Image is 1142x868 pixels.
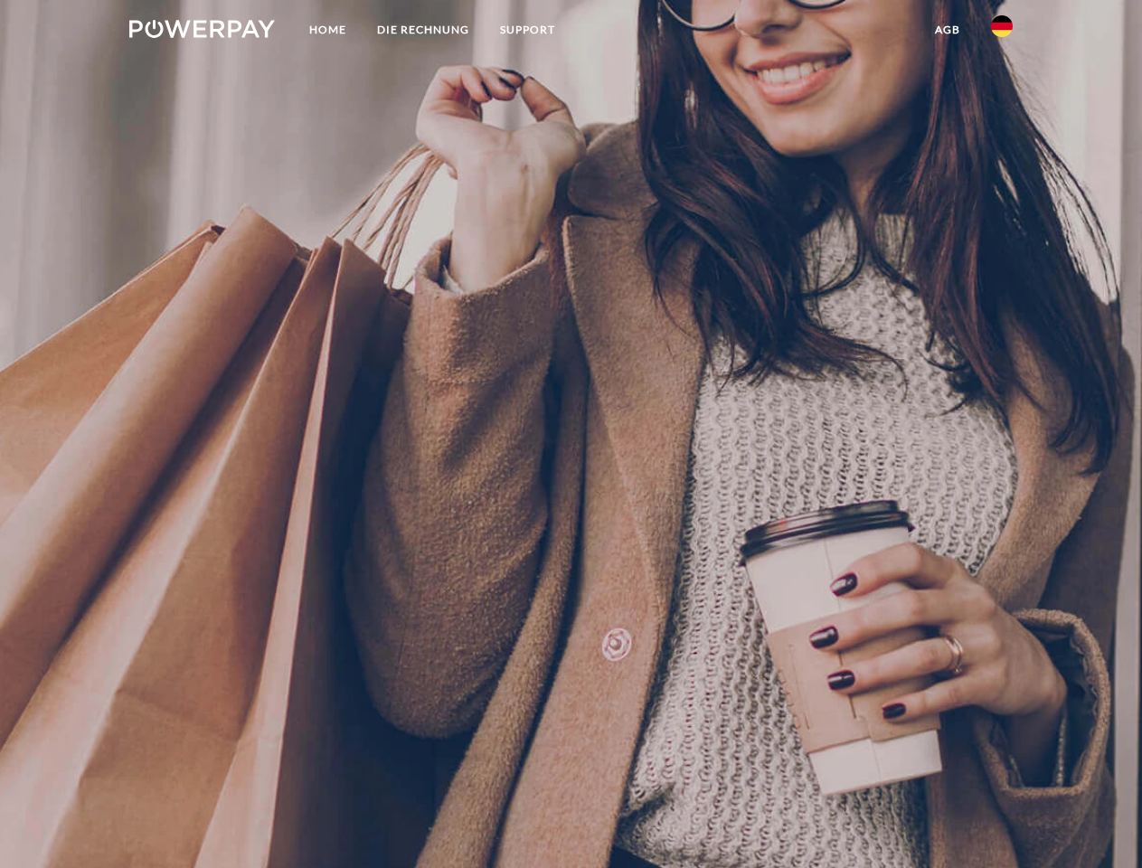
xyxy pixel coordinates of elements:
[129,20,275,38] img: logo-powerpay-white.svg
[920,14,976,46] a: agb
[294,14,362,46] a: Home
[485,14,571,46] a: SUPPORT
[991,15,1013,37] img: de
[362,14,485,46] a: DIE RECHNUNG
